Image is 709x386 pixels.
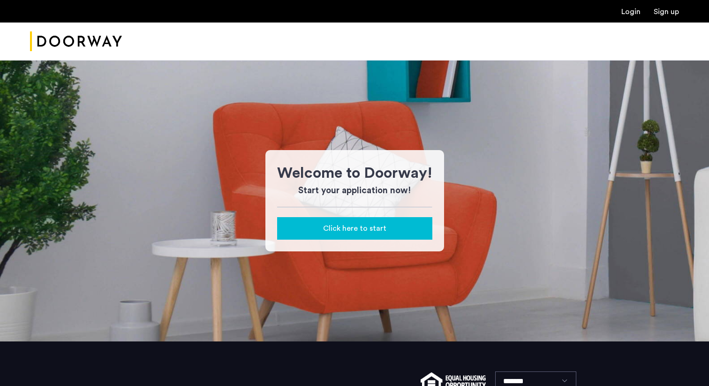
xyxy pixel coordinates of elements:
[621,8,641,15] a: Login
[654,8,679,15] a: Registration
[30,24,122,59] a: Cazamio Logo
[277,217,432,240] button: button
[277,162,432,184] h1: Welcome to Doorway!
[323,223,386,234] span: Click here to start
[277,184,432,197] h3: Start your application now!
[30,24,122,59] img: logo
